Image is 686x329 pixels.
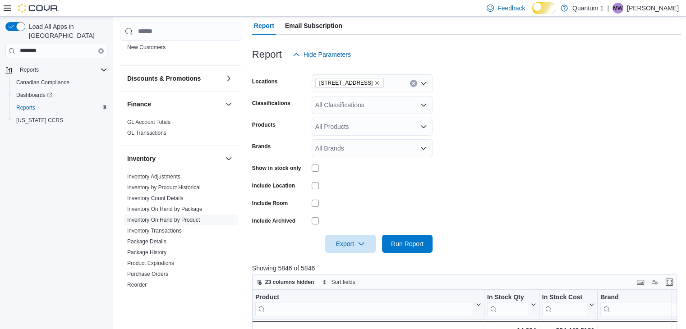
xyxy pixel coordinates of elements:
[18,4,59,13] img: Cova
[127,174,180,180] a: Inventory Adjustments
[420,123,427,130] button: Open list of options
[16,91,52,99] span: Dashboards
[127,184,201,191] a: Inventory by Product Historical
[16,117,63,124] span: [US_STATE] CCRS
[255,293,481,316] button: Product
[5,60,107,150] nav: Complex example
[13,102,107,113] span: Reports
[254,17,274,35] span: Report
[265,279,314,286] span: 23 columns hidden
[315,78,384,88] span: 820 Marine Drive - North Vancouver
[127,44,166,51] span: New Customers
[612,3,623,14] div: Michael Wuest
[127,119,170,126] span: GL Account Totals
[542,293,594,316] button: In Stock Cost
[532,2,556,14] input: Dark Mode
[127,74,201,83] h3: Discounts & Promotions
[252,121,276,128] label: Products
[252,100,290,107] label: Classifications
[255,293,474,302] div: Product
[127,173,180,180] span: Inventory Adjustments
[9,101,111,114] button: Reports
[252,143,271,150] label: Brands
[127,271,168,277] a: Purchase Orders
[318,277,359,288] button: Sort fields
[127,228,182,234] a: Inventory Transactions
[420,145,427,152] button: Open list of options
[13,102,39,113] a: Reports
[13,77,107,88] span: Canadian Compliance
[127,130,166,136] a: GL Transactions
[487,293,529,316] div: In Stock Qty
[16,64,42,75] button: Reports
[120,117,241,146] div: Finance
[127,154,221,163] button: Inventory
[9,89,111,101] a: Dashboards
[542,293,587,316] div: In Stock Cost
[223,153,234,164] button: Inventory
[127,44,166,50] a: New Customers
[127,249,166,256] a: Package History
[16,64,107,75] span: Reports
[127,100,221,109] button: Finance
[252,78,278,85] label: Locations
[127,195,184,201] a: Inventory Count Details
[487,293,536,316] button: In Stock Qty
[127,238,166,245] span: Package Details
[223,73,234,84] button: Discounts & Promotions
[20,66,39,73] span: Reports
[252,164,301,172] label: Show in stock only
[127,100,151,109] h3: Finance
[613,3,622,14] span: MW
[127,260,174,266] a: Product Expirations
[127,154,156,163] h3: Inventory
[252,49,282,60] h3: Report
[120,171,241,326] div: Inventory
[420,101,427,109] button: Open list of options
[664,277,675,288] button: Enter fullscreen
[635,277,646,288] button: Keyboard shortcuts
[127,129,166,137] span: GL Transactions
[289,46,355,64] button: Hide Parameters
[304,50,351,59] span: Hide Parameters
[127,74,221,83] button: Discounts & Promotions
[252,217,295,224] label: Include Archived
[487,293,529,302] div: In Stock Qty
[13,90,56,101] a: Dashboards
[25,22,107,40] span: Load All Apps in [GEOGRAPHIC_DATA]
[374,80,380,86] button: Remove 820 Marine Drive - North Vancouver from selection in this group
[420,80,427,87] button: Open list of options
[13,90,107,101] span: Dashboards
[16,104,35,111] span: Reports
[391,239,424,248] span: Run Report
[319,78,373,87] span: [STREET_ADDRESS]
[382,235,433,253] button: Run Report
[223,99,234,110] button: Finance
[16,79,69,86] span: Canadian Compliance
[253,277,318,288] button: 23 columns hidden
[252,264,681,273] p: Showing 5846 of 5846
[127,206,203,213] span: Inventory On Hand by Package
[127,216,200,224] span: Inventory On Hand by Product
[649,277,660,288] button: Display options
[127,206,203,212] a: Inventory On Hand by Package
[127,238,166,245] a: Package Details
[2,64,111,76] button: Reports
[127,281,147,288] span: Reorder
[127,227,182,234] span: Inventory Transactions
[98,48,104,54] button: Clear input
[607,3,609,14] p: |
[542,293,587,302] div: In Stock Cost
[127,217,200,223] a: Inventory On Hand by Product
[497,4,525,13] span: Feedback
[331,279,355,286] span: Sort fields
[627,3,679,14] p: [PERSON_NAME]
[127,270,168,278] span: Purchase Orders
[331,235,370,253] span: Export
[13,77,73,88] a: Canadian Compliance
[572,3,603,14] p: Quantum 1
[127,119,170,125] a: GL Account Totals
